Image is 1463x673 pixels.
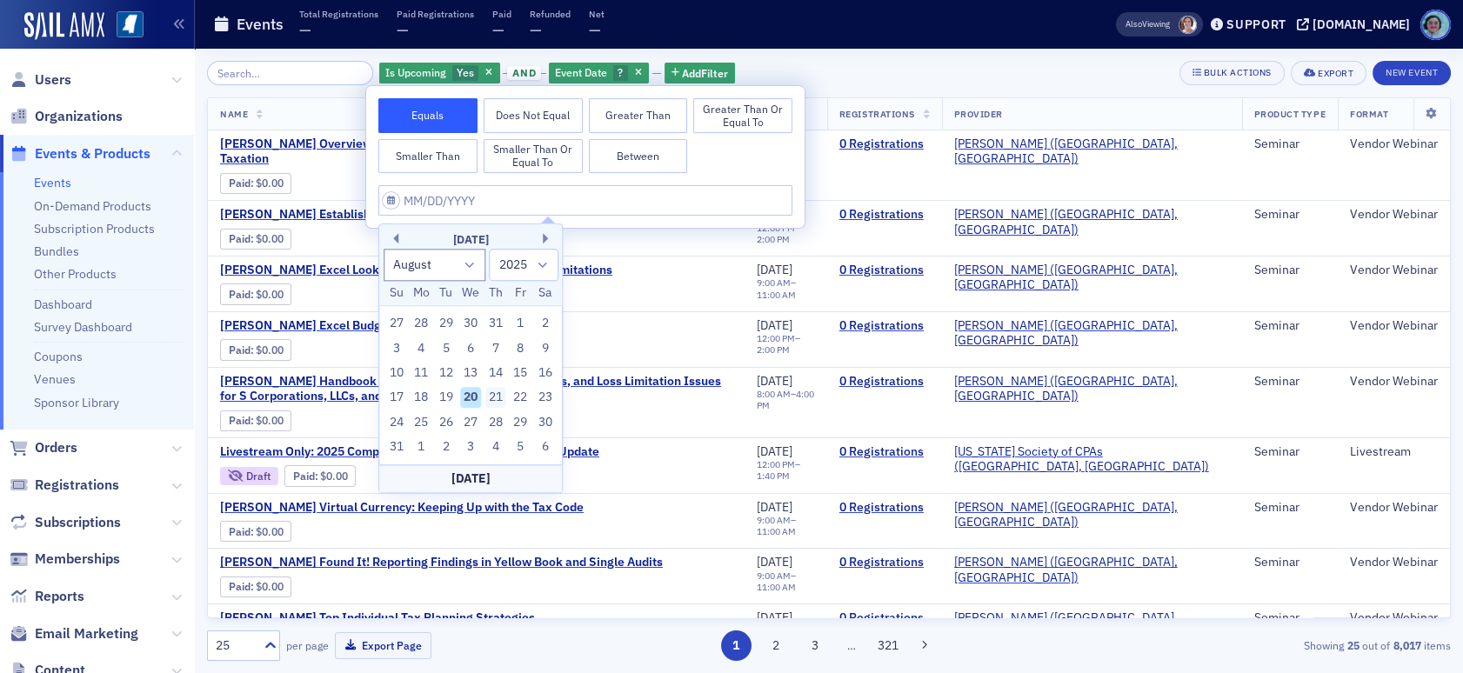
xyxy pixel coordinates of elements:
[1350,137,1438,152] div: Vendor Webinar
[220,283,291,304] div: Paid: 0 - $0
[379,231,562,249] div: [DATE]
[229,580,251,593] a: Paid
[436,388,457,409] div: Choose Tuesday, August 19th, 2025
[335,632,431,659] button: Export Page
[386,388,407,409] div: Choose Sunday, August 17th, 2025
[299,8,378,20] p: Total Registrations
[1254,263,1326,278] div: Seminar
[397,20,409,40] span: —
[954,610,1230,641] span: Surgent (Radnor, PA)
[284,465,356,486] div: Paid: 0 - $0
[954,318,1230,349] a: [PERSON_NAME] ([GEOGRAPHIC_DATA], [GEOGRAPHIC_DATA])
[954,263,1230,293] span: Surgent (Radnor, PA)
[485,437,506,458] div: Choose Thursday, September 4th, 2025
[1350,374,1438,390] div: Vendor Webinar
[10,438,77,457] a: Orders
[386,412,407,433] div: Choose Sunday, August 24th, 2025
[256,288,284,301] span: $0.00
[1254,610,1326,626] div: Seminar
[246,471,271,481] div: Draft
[35,624,138,643] span: Email Marketing
[10,70,71,90] a: Users
[378,139,478,174] button: Smaller Than
[485,283,506,303] div: Th
[293,470,320,483] span: :
[436,283,457,303] div: Tu
[384,311,558,460] div: month 2025-08
[757,443,792,459] span: [DATE]
[510,338,531,359] div: Choose Friday, August 8th, 2025
[229,177,256,190] span: :
[10,144,150,163] a: Events & Products
[220,610,535,626] a: [PERSON_NAME] Top Individual Tax Planning Strategies
[1350,610,1438,626] div: Vendor Webinar
[34,198,151,214] a: On-Demand Products
[10,550,120,569] a: Memberships
[510,313,531,334] div: Choose Friday, August 1st, 2025
[10,587,84,606] a: Reports
[35,513,121,532] span: Subscriptions
[436,338,457,359] div: Choose Tuesday, August 5th, 2025
[1126,18,1170,30] span: Viewing
[1254,444,1326,460] div: Seminar
[484,139,583,174] button: Smaller Than or Equal To
[1226,17,1286,32] div: Support
[411,283,432,303] div: Mo
[954,263,1230,293] a: [PERSON_NAME] ([GEOGRAPHIC_DATA], [GEOGRAPHIC_DATA])
[220,610,535,626] span: Surgent's Top Individual Tax Planning Strategies
[256,580,284,593] span: $0.00
[379,63,500,84] div: Yes
[1254,108,1326,120] span: Product Type
[757,332,795,344] time: 12:00 PM
[457,65,474,79] span: Yes
[954,444,1230,475] span: Mississippi Society of CPAs (Ridgeland, MS)
[618,65,623,79] span: ?
[757,233,790,245] time: 2:00 PM
[436,437,457,458] div: Choose Tuesday, September 2nd, 2025
[220,229,291,250] div: Paid: 0 - $0
[954,374,1230,404] a: [PERSON_NAME] ([GEOGRAPHIC_DATA], [GEOGRAPHIC_DATA])
[34,266,117,282] a: Other Products
[1204,68,1272,77] div: Bulk Actions
[460,363,481,383] div: Choose Wednesday, August 13th, 2025
[220,444,599,460] a: Livestream Only: 2025 Compilation, Preparation and Review Update
[35,107,123,126] span: Organizations
[386,437,407,458] div: Choose Sunday, August 31st, 2025
[873,630,904,661] button: 321
[492,20,504,40] span: —
[34,349,83,364] a: Coupons
[34,395,119,410] a: Sponsor Library
[1254,137,1326,152] div: Seminar
[1350,555,1438,570] div: Vendor Webinar
[1291,61,1366,85] button: Export
[757,389,815,411] div: –
[1350,263,1438,278] div: Vendor Webinar
[954,207,1230,237] a: [PERSON_NAME] ([GEOGRAPHIC_DATA], [GEOGRAPHIC_DATA])
[411,363,432,383] div: Choose Monday, August 11th, 2025
[589,20,601,40] span: —
[839,555,930,570] a: 0 Registrations
[229,414,256,427] span: :
[385,65,446,79] span: Is Upcoming
[954,610,1230,641] a: [PERSON_NAME] ([GEOGRAPHIC_DATA], [GEOGRAPHIC_DATA])
[693,98,792,133] button: Greater Than or Equal To
[757,223,815,245] div: –
[510,437,531,458] div: Choose Friday, September 5th, 2025
[589,8,605,20] p: Net
[839,263,930,278] a: 0 Registrations
[411,412,432,433] div: Choose Monday, August 25th, 2025
[207,61,373,85] input: Search…
[1254,500,1326,516] div: Seminar
[34,243,79,259] a: Bundles
[35,550,120,569] span: Memberships
[757,289,796,301] time: 11:00 AM
[839,610,930,626] a: 0 Registrations
[757,343,790,356] time: 2:00 PM
[220,555,663,570] span: Surgent's Found It! Reporting Findings in Yellow Book and Single Audits
[397,8,474,20] p: Paid Registrations
[757,570,815,593] div: –
[954,374,1230,404] span: Surgent (Radnor, PA)
[460,412,481,433] div: Choose Wednesday, August 27th, 2025
[555,65,607,79] span: Event Date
